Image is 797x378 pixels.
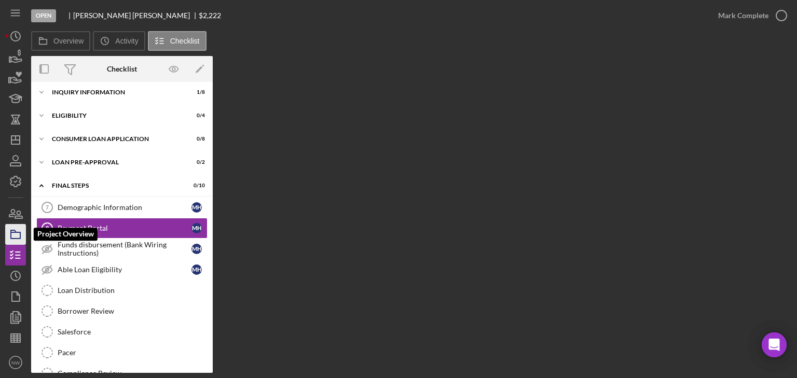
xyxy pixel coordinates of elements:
div: m h [191,223,202,233]
a: Funds disbursement (Bank Wiring Instructions)mh [36,239,208,259]
button: Overview [31,31,90,51]
div: m h [191,202,202,213]
div: Payment Portal [58,224,191,232]
tspan: 8 [46,225,49,231]
button: Activity [93,31,145,51]
div: FINAL STEPS [52,183,179,189]
a: Loan Distribution [36,280,208,301]
button: Checklist [148,31,207,51]
tspan: 7 [46,204,49,211]
div: Funds disbursement (Bank Wiring Instructions) [58,241,191,257]
button: Mark Complete [708,5,792,26]
div: [PERSON_NAME] [PERSON_NAME] [73,11,199,20]
div: 1 / 8 [186,89,205,95]
div: Borrower Review [58,307,207,315]
div: 0 / 8 [186,136,205,142]
div: Checklist [107,65,137,73]
div: Open [31,9,56,22]
div: m h [191,264,202,275]
a: 8Payment Portalmh [36,218,208,239]
button: NW [5,352,26,373]
div: Loan Distribution [58,286,207,295]
div: Consumer Loan Application [52,136,179,142]
div: 0 / 10 [186,183,205,189]
div: Able Loan Eligibility [58,265,191,274]
label: Overview [53,37,84,45]
div: Inquiry Information [52,89,179,95]
div: Eligibility [52,113,179,119]
div: m h [191,244,202,254]
text: NW [11,360,20,366]
div: Open Intercom Messenger [762,332,787,357]
label: Activity [115,37,138,45]
a: 7Demographic Informationmh [36,197,208,218]
div: Pacer [58,348,207,357]
div: Salesforce [58,328,207,336]
div: Demographic Information [58,203,191,212]
div: 0 / 2 [186,159,205,165]
a: Able Loan Eligibilitymh [36,259,208,280]
div: 0 / 4 [186,113,205,119]
label: Checklist [170,37,200,45]
span: $2,222 [199,11,221,20]
a: Borrower Review [36,301,208,321]
div: Loan Pre-Approval [52,159,179,165]
div: Mark Complete [718,5,768,26]
div: Compliance Review [58,369,207,377]
a: Pacer [36,342,208,363]
a: Salesforce [36,321,208,342]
